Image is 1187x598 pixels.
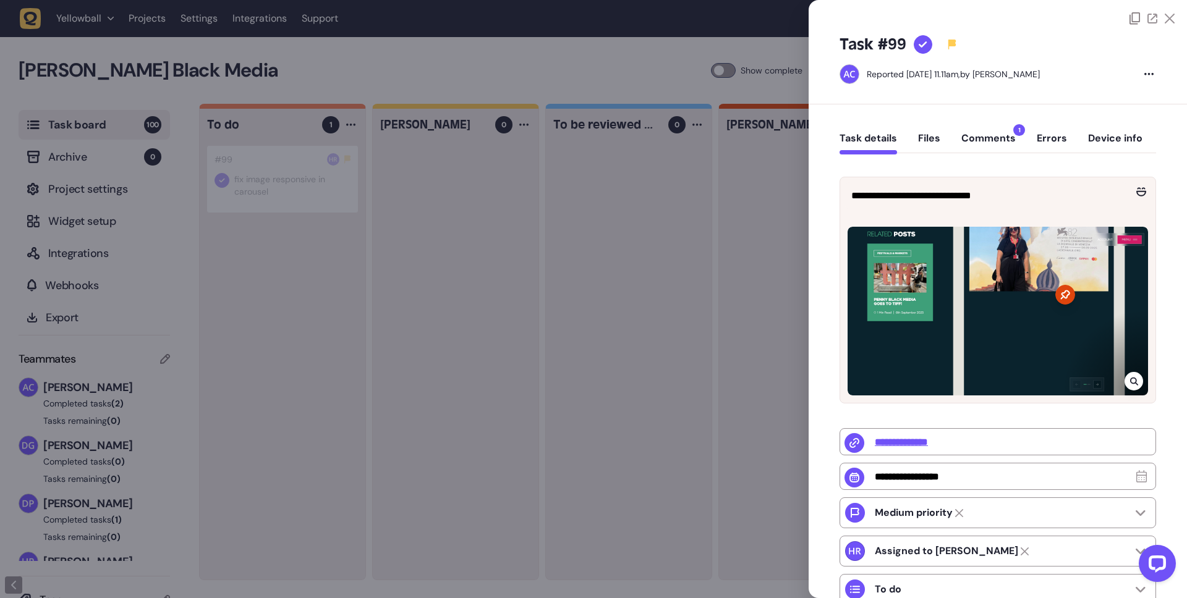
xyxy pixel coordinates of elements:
[947,40,957,49] svg: Medium priority
[840,35,906,54] h5: Task #99
[840,132,897,154] button: Task details
[867,69,960,80] div: Reported [DATE] 11.11am,
[875,545,1018,557] strong: Harry Robinson
[867,68,1040,80] div: by [PERSON_NAME]
[1013,124,1025,136] span: 1
[961,132,1016,154] button: Comments
[1037,132,1067,154] button: Errors
[875,583,901,596] p: To do
[1088,132,1142,154] button: Device info
[1129,540,1181,592] iframe: LiveChat chat widget
[875,507,953,519] p: Medium priority
[918,132,940,154] button: Files
[840,65,859,83] img: Ameet Chohan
